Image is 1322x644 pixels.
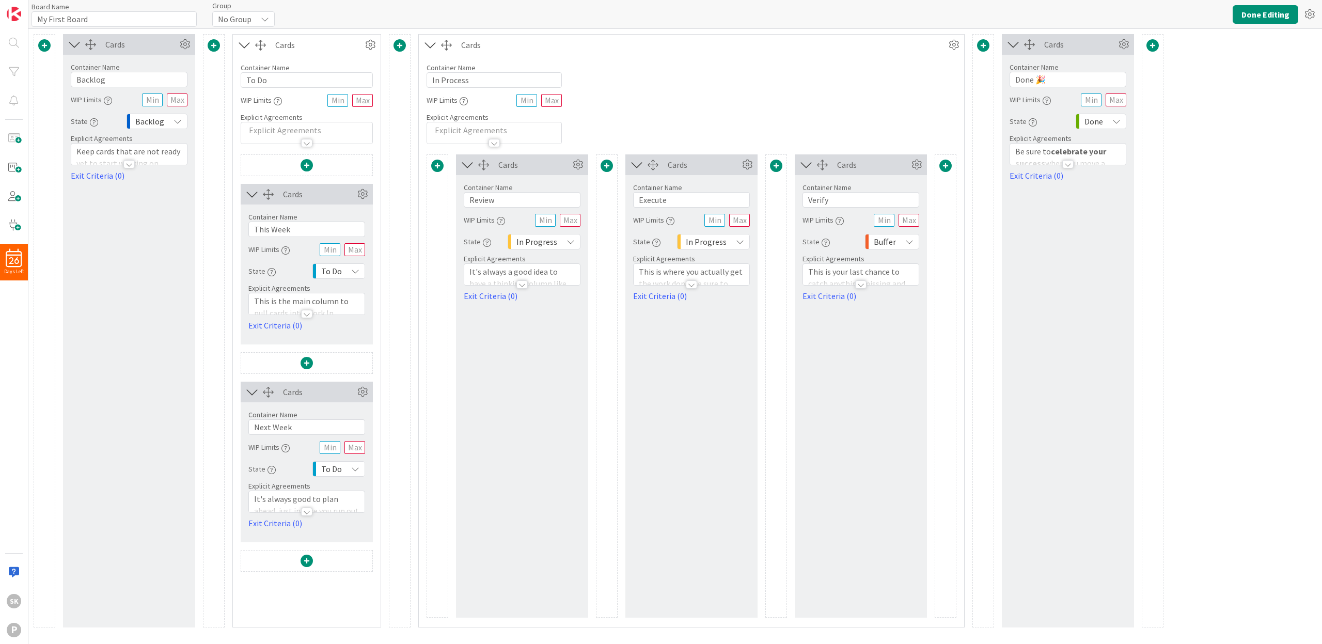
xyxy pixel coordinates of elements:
[668,159,739,171] div: Cards
[71,62,120,72] label: Container Name
[837,159,909,171] div: Cards
[1044,38,1116,51] div: Cards
[142,93,163,106] input: Min
[254,295,359,378] p: This is the main column to pull cards into Work In Progress (WIP). All cards should be in order o...
[248,319,365,332] a: Exit Criteria (0)
[241,63,290,72] label: Container Name
[9,257,19,264] span: 26
[802,290,919,302] a: Exit Criteria (0)
[7,594,21,608] div: SK
[1084,114,1103,129] span: Done
[560,214,580,227] input: Max
[899,214,919,227] input: Max
[71,134,133,143] span: Explicit Agreements
[1010,90,1051,109] div: WIP Limits
[320,243,340,256] input: Min
[516,94,537,107] input: Min
[633,232,660,251] div: State
[802,232,830,251] div: State
[1106,93,1126,106] input: Max
[1015,146,1108,168] strong: celebrate your success
[248,481,310,491] span: Explicit Agreements
[71,112,98,131] div: State
[275,39,363,51] div: Cards
[283,188,355,200] div: Cards
[248,438,290,457] div: WIP Limits
[874,214,894,227] input: Min
[248,262,276,280] div: State
[135,114,164,129] span: Backlog
[633,183,682,192] label: Container Name
[320,441,340,454] input: Min
[248,517,365,529] a: Exit Criteria (0)
[1233,5,1298,24] button: Done Editing
[248,460,276,478] div: State
[248,240,290,259] div: WIP Limits
[167,93,187,106] input: Max
[427,91,468,109] div: WIP Limits
[464,254,526,263] span: Explicit Agreements
[704,214,725,227] input: Min
[241,91,282,109] div: WIP Limits
[633,192,750,208] input: Add container name...
[464,183,513,192] label: Container Name
[218,12,251,26] span: No Group
[105,38,177,51] div: Cards
[1010,134,1072,143] span: Explicit Agreements
[802,183,852,192] label: Container Name
[541,94,562,107] input: Max
[633,290,750,302] a: Exit Criteria (0)
[633,211,674,229] div: WIP Limits
[498,159,570,171] div: Cards
[464,290,580,302] a: Exit Criteria (0)
[1081,93,1101,106] input: Min
[1015,146,1121,228] p: Be sure to when you move a card to Done. We recommend keeping cards here for s short period of ti...
[71,72,187,87] input: Add container name...
[248,284,310,293] span: Explicit Agreements
[427,63,476,72] label: Container Name
[686,234,727,249] span: In Progress
[7,623,21,637] div: P
[327,94,348,107] input: Min
[241,72,373,88] input: Add container name...
[427,113,489,122] span: Explicit Agreements
[212,2,231,9] span: Group
[283,386,355,398] div: Cards
[464,211,505,229] div: WIP Limits
[248,212,297,222] label: Container Name
[639,266,744,336] p: This is where you actually get the work done. Be sure to complete all the work and tasks on this ...
[76,146,182,216] p: Keep cards that are not ready yet to start working on. These can be early ideas or work that you ...
[248,410,297,419] label: Container Name
[729,214,750,227] input: Max
[633,254,695,263] span: Explicit Agreements
[808,266,914,336] p: This is your last chance to catch anything missing and provide feedback about the work. If everyt...
[469,266,575,348] p: It's always a good idea to have a thinking column like this one to make sure that you can clarify...
[874,234,896,249] span: Buffer
[802,192,919,208] input: Add container name...
[254,493,359,552] p: It's always good to plan ahead, just in case you run out of cards in the column above. This also ...
[535,214,556,227] input: Min
[1010,62,1059,72] label: Container Name
[516,234,557,249] span: In Progress
[344,441,365,454] input: Max
[248,419,365,435] input: Add container name...
[1010,72,1126,87] input: Add container name...
[248,222,365,237] input: Add container name...
[802,211,844,229] div: WIP Limits
[321,264,342,278] span: To Do
[1010,169,1126,182] a: Exit Criteria (0)
[71,90,112,109] div: WIP Limits
[802,254,864,263] span: Explicit Agreements
[241,113,303,122] span: Explicit Agreements
[352,94,373,107] input: Max
[464,232,491,251] div: State
[1010,112,1037,131] div: State
[7,7,21,21] img: Visit kanbanzone.com
[344,243,365,256] input: Max
[321,462,342,476] span: To Do
[427,72,562,88] input: Add container name...
[32,2,69,11] label: Board Name
[71,169,187,182] a: Exit Criteria (0)
[464,192,580,208] input: Add container name...
[461,39,946,51] div: Cards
